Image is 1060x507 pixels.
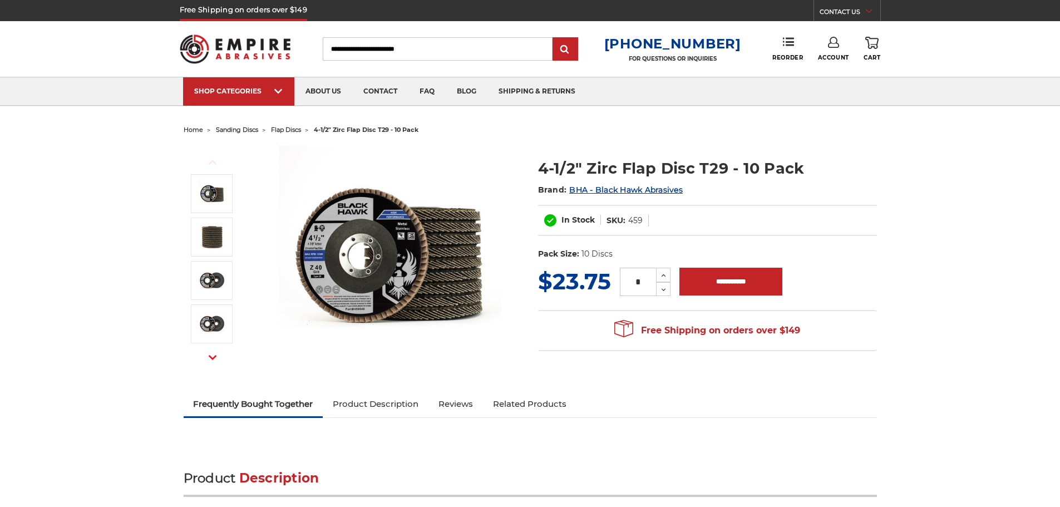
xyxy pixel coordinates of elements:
[279,146,501,368] img: 4.5" Black Hawk Zirconia Flap Disc 10 Pack
[772,54,803,61] span: Reorder
[604,36,741,52] a: [PHONE_NUMBER]
[428,392,483,416] a: Reviews
[198,267,226,294] img: 40 grit zirc flap disc
[294,77,352,106] a: about us
[184,126,203,134] a: home
[180,27,291,71] img: Empire Abrasives
[581,248,613,260] dd: 10 Discs
[561,215,595,225] span: In Stock
[538,268,611,295] span: $23.75
[184,392,323,416] a: Frequently Bought Together
[314,126,418,134] span: 4-1/2" zirc flap disc t29 - 10 pack
[199,346,226,370] button: Next
[271,126,301,134] a: flap discs
[184,470,236,486] span: Product
[216,126,258,134] a: sanding discs
[569,185,683,195] a: BHA - Black Hawk Abrasives
[538,185,567,195] span: Brand:
[239,470,319,486] span: Description
[772,37,803,61] a: Reorder
[818,54,849,61] span: Account
[198,223,226,251] img: 10 pack of premium black hawk flap discs
[614,319,800,342] span: Free Shipping on orders over $149
[408,77,446,106] a: faq
[538,248,579,260] dt: Pack Size:
[198,180,226,208] img: 4.5" Black Hawk Zirconia Flap Disc 10 Pack
[538,157,877,179] h1: 4-1/2" Zirc Flap Disc T29 - 10 Pack
[607,215,625,227] dt: SKU:
[820,6,880,21] a: CONTACT US
[554,38,576,61] input: Submit
[352,77,408,106] a: contact
[604,55,741,62] p: FOR QUESTIONS OR INQUIRIES
[198,310,226,338] img: 60 grit zirc flap disc
[864,37,880,61] a: Cart
[864,54,880,61] span: Cart
[487,77,586,106] a: shipping & returns
[199,150,226,174] button: Previous
[483,392,576,416] a: Related Products
[446,77,487,106] a: blog
[628,215,643,227] dd: 459
[194,87,283,95] div: SHOP CATEGORIES
[323,392,428,416] a: Product Description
